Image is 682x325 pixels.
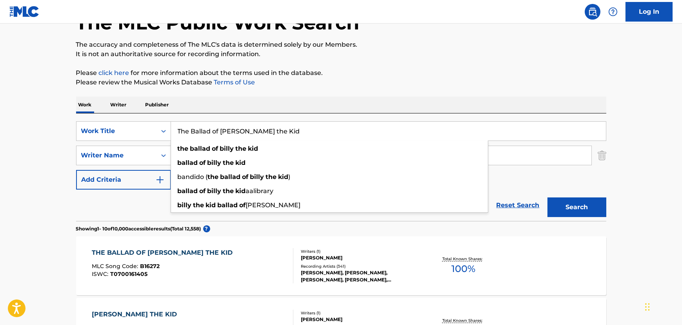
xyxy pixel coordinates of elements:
[242,173,249,181] strong: of
[442,318,484,323] p: Total Known Shares:
[626,2,673,22] a: Log In
[200,187,206,195] strong: of
[301,310,419,316] div: Writers ( 1 )
[250,173,264,181] strong: billy
[190,145,211,152] strong: ballad
[203,225,210,232] span: ?
[223,159,234,166] strong: the
[220,145,234,152] strong: billy
[236,187,246,195] strong: kid
[240,201,246,209] strong: of
[140,263,160,270] span: B16272
[92,263,140,270] span: MLC Song Code :
[451,262,475,276] span: 100 %
[213,79,255,86] a: Terms of Use
[143,97,171,113] p: Publisher
[99,69,129,77] a: click here
[207,187,222,195] strong: billy
[76,121,606,221] form: Search Form
[246,201,301,209] span: [PERSON_NAME]
[208,173,219,181] strong: the
[9,6,40,17] img: MLC Logo
[605,4,621,20] div: Help
[608,7,618,16] img: help
[585,4,600,20] a: Public Search
[266,173,277,181] strong: the
[301,316,419,323] div: [PERSON_NAME]
[547,197,606,217] button: Search
[493,197,544,214] a: Reset Search
[178,173,208,181] span: bandido (
[246,187,274,195] span: aalibrary
[178,159,198,166] strong: ballad
[76,236,606,295] a: THE BALLAD OF [PERSON_NAME] THE KIDMLC Song Code:B16272ISWC:T0700161405Writers (1)[PERSON_NAME]Re...
[206,201,216,209] strong: kid
[588,7,597,16] img: search
[76,40,606,49] p: The accuracy and completeness of The MLC's data is determined solely by our Members.
[178,201,192,209] strong: billy
[289,173,291,181] span: )
[76,68,606,78] p: Please for more information about the terms used in the database.
[76,78,606,87] p: Please review the Musical Works Database
[76,225,201,232] p: Showing 1 - 10 of 10,000 accessible results (Total 12,558 )
[76,97,94,113] p: Work
[220,173,241,181] strong: ballad
[110,270,147,278] span: T0700161405
[193,201,204,209] strong: the
[76,170,171,190] button: Add Criteria
[207,159,222,166] strong: billy
[108,97,129,113] p: Writer
[76,49,606,59] p: It is not an authoritative source for recording information.
[645,295,650,319] div: Drag
[212,145,218,152] strong: of
[178,187,198,195] strong: ballad
[223,187,234,195] strong: the
[248,145,258,152] strong: kid
[442,256,484,262] p: Total Known Shares:
[301,269,419,283] div: [PERSON_NAME], [PERSON_NAME], [PERSON_NAME], [PERSON_NAME], [PERSON_NAME]
[278,173,289,181] strong: kid
[81,126,152,136] div: Work Title
[301,248,419,254] div: Writers ( 1 )
[236,159,246,166] strong: kid
[301,263,419,269] div: Recording Artists ( 341 )
[200,159,206,166] strong: of
[81,151,152,160] div: Writer Name
[236,145,247,152] strong: the
[218,201,238,209] strong: ballad
[155,175,165,184] img: 9d2ae6d4665cec9f34b9.svg
[92,248,236,257] div: THE BALLAD OF [PERSON_NAME] THE KID
[598,146,606,165] img: Delete Criterion
[301,254,419,261] div: [PERSON_NAME]
[643,287,682,325] iframe: Chat Widget
[178,145,189,152] strong: the
[92,310,181,319] div: [PERSON_NAME] THE KID
[92,270,110,278] span: ISWC :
